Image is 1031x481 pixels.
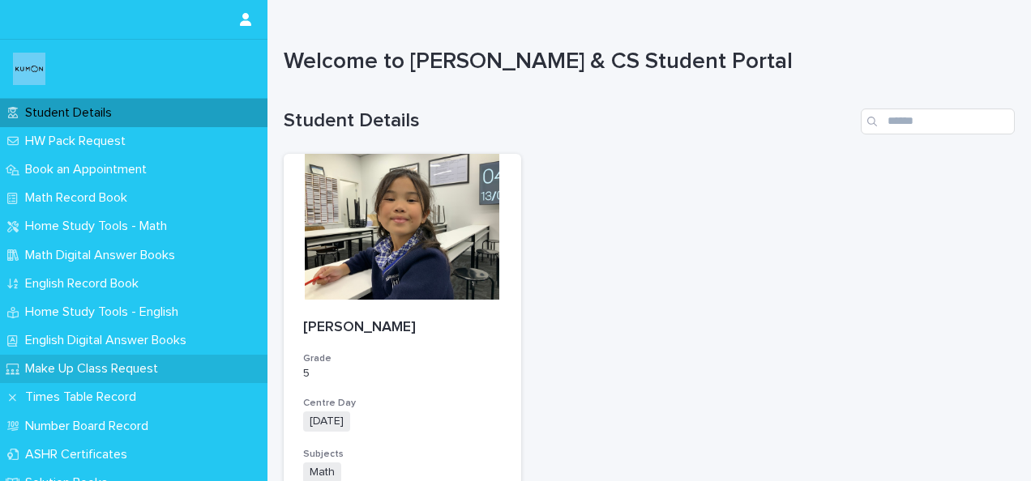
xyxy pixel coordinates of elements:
p: HW Pack Request [19,134,139,149]
p: Home Study Tools - English [19,304,191,320]
h1: Student Details [284,109,854,133]
p: [PERSON_NAME] [303,319,502,337]
p: English Digital Answer Books [19,333,199,348]
p: Math Record Book [19,190,140,206]
p: Number Board Record [19,419,161,434]
input: Search [861,109,1015,134]
p: Book an Appointment [19,162,160,177]
h3: Grade [303,352,502,365]
p: ASHR Certificates [19,447,140,462]
p: Times Table Record [19,389,149,405]
p: Home Study Tools - Math [19,219,180,234]
p: Math Digital Answer Books [19,248,188,263]
h1: Welcome to [PERSON_NAME] & CS Student Portal [284,49,1003,76]
p: Student Details [19,105,125,121]
h3: Subjects [303,448,502,461]
span: [DATE] [303,411,350,432]
img: o6XkwfS7S2qhyeB9lxyF [13,53,45,85]
h3: Centre Day [303,397,502,410]
p: Make Up Class Request [19,361,171,377]
p: English Record Book [19,276,152,292]
p: 5 [303,367,502,381]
